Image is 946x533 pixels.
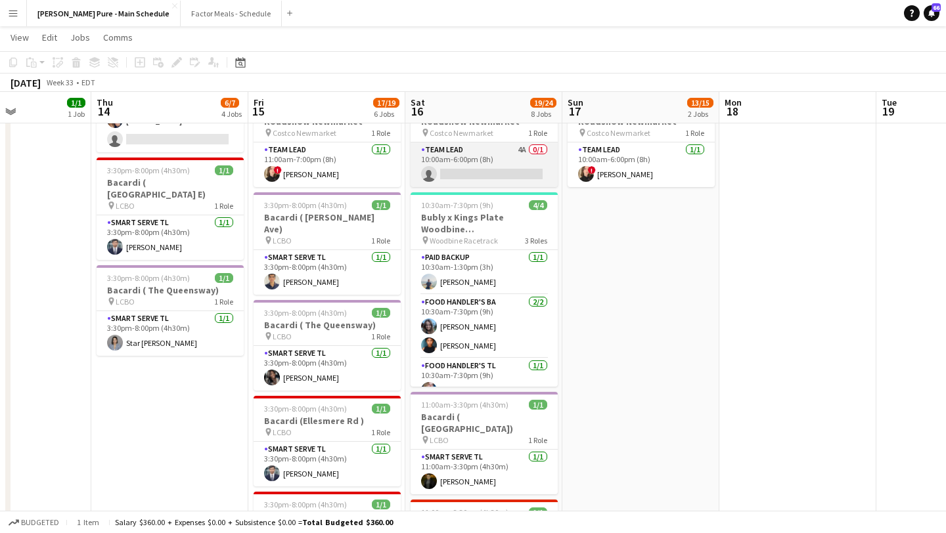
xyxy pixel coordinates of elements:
[371,128,390,138] span: 1 Role
[254,442,401,486] app-card-role: Smart Serve TL1/13:30pm-8:00pm (4h30m)[PERSON_NAME]
[373,98,399,108] span: 17/19
[587,128,650,138] span: Costco Newmarket
[588,166,596,174] span: !
[932,3,941,12] span: 66
[254,211,401,235] h3: Bacardi ( [PERSON_NAME] Ave)
[531,109,556,119] div: 8 Jobs
[880,104,897,119] span: 19
[68,109,85,119] div: 1 Job
[372,500,390,509] span: 1/1
[97,311,244,356] app-card-role: Smart Serve TL1/13:30pm-8:00pm (4h30m)Star [PERSON_NAME]
[411,295,558,358] app-card-role: Food Handler's BA2/210:30am-7:30pm (9h)[PERSON_NAME][PERSON_NAME]
[115,517,393,527] div: Salary $360.00 + Expenses $0.00 + Subsistence $0.00 =
[264,404,347,414] span: 3:30pm-8:00pm (4h30m)
[411,411,558,435] h3: Bacardi ( [GEOGRAPHIC_DATA])
[687,98,713,108] span: 13/15
[273,236,292,245] span: LCBO
[430,128,493,138] span: Costco Newmarket
[411,392,558,494] app-job-card: 11:00am-3:30pm (4h30m)1/1Bacardi ( [GEOGRAPHIC_DATA]) LCBO1 RoleSmart Serve TL1/111:00am-3:30pm (...
[372,404,390,414] span: 1/1
[215,165,233,175] span: 1/1
[72,517,104,527] span: 1 item
[924,5,939,21] a: 66
[529,400,547,410] span: 1/1
[116,297,135,307] span: LCBO
[529,507,547,517] span: 1/1
[215,273,233,283] span: 1/1
[371,236,390,245] span: 1 Role
[70,32,90,43] span: Jobs
[81,77,95,87] div: EDT
[411,250,558,295] app-card-role: Paid Backup1/110:30am-1:30pm (3h)[PERSON_NAME]
[302,517,393,527] span: Total Budgeted $360.00
[411,85,558,187] app-job-card: 10:00am-6:00pm (8h)0/1HANDFUEL - Costco Roadshow Newmarket Costco Newmarket1 RoleTeam Lead4A0/110...
[97,96,113,108] span: Thu
[254,192,401,295] app-job-card: 3:30pm-8:00pm (4h30m)1/1Bacardi ( [PERSON_NAME] Ave) LCBO1 RoleSmart Serve TL1/13:30pm-8:00pm (4h...
[254,346,401,391] app-card-role: Smart Serve TL1/13:30pm-8:00pm (4h30m)[PERSON_NAME]
[264,308,347,318] span: 3:30pm-8:00pm (4h30m)
[568,85,715,187] app-job-card: 10:00am-6:00pm (8h)1/1HANDFUEL - Costco Roadshow Newmarket Costco Newmarket1 RoleTeam Lead1/110:0...
[107,165,190,175] span: 3:30pm-8:00pm (4h30m)
[107,273,190,283] span: 3:30pm-8:00pm (4h30m)
[254,396,401,486] app-job-card: 3:30pm-8:00pm (4h30m)1/1Bacardi (Ellesmere Rd ) LCBO1 RoleSmart Serve TL1/13:30pm-8:00pm (4h30m)[...
[411,142,558,187] app-card-role: Team Lead4A0/110:00am-6:00pm (8h)
[254,300,401,391] app-job-card: 3:30pm-8:00pm (4h30m)1/1Bacardi ( The Queensway) LCBO1 RoleSmart Serve TL1/13:30pm-8:00pm (4h30m)...
[409,104,425,119] span: 16
[529,200,547,210] span: 4/4
[5,29,34,46] a: View
[21,518,59,527] span: Budgeted
[568,96,583,108] span: Sun
[411,450,558,494] app-card-role: Smart Serve TL1/111:00am-3:30pm (4h30m)[PERSON_NAME]
[411,211,558,235] h3: Bubly x Kings Plate Woodbine [GEOGRAPHIC_DATA]
[97,158,244,260] app-job-card: 3:30pm-8:00pm (4h30m)1/1Bacardi ( [GEOGRAPHIC_DATA] E) LCBO1 RoleSmart Serve TL1/13:30pm-8:00pm (...
[254,142,401,187] app-card-role: Team Lead1/111:00am-7:00pm (8h)![PERSON_NAME]
[254,96,264,108] span: Fri
[528,128,547,138] span: 1 Role
[97,215,244,260] app-card-role: Smart Serve TL1/13:30pm-8:00pm (4h30m)[PERSON_NAME]
[688,109,713,119] div: 2 Jobs
[214,201,233,211] span: 1 Role
[95,104,113,119] span: 14
[181,1,282,26] button: Factor Meals - Schedule
[254,250,401,295] app-card-role: Smart Serve TL1/13:30pm-8:00pm (4h30m)[PERSON_NAME]
[97,265,244,356] app-job-card: 3:30pm-8:00pm (4h30m)1/1Bacardi ( The Queensway) LCBO1 RoleSmart Serve TL1/13:30pm-8:00pm (4h30m)...
[67,98,85,108] span: 1/1
[116,201,135,211] span: LCBO
[371,427,390,437] span: 1 Role
[685,128,704,138] span: 1 Role
[421,507,508,517] span: 11:00am-3:30pm (4h30m)
[97,177,244,200] h3: Bacardi ( [GEOGRAPHIC_DATA] E)
[252,104,264,119] span: 15
[103,32,133,43] span: Comms
[97,284,244,296] h3: Bacardi ( The Queensway)
[65,29,95,46] a: Jobs
[411,96,425,108] span: Sat
[43,77,76,87] span: Week 33
[411,192,558,387] app-job-card: 10:30am-7:30pm (9h)4/4Bubly x Kings Plate Woodbine [GEOGRAPHIC_DATA] Woodbine Racetrack3 RolesPai...
[372,200,390,210] span: 1/1
[430,236,498,245] span: Woodbine Racetrack
[221,109,242,119] div: 4 Jobs
[37,29,62,46] a: Edit
[254,415,401,427] h3: Bacardi (Ellesmere Rd )
[254,85,401,187] app-job-card: 11:00am-7:00pm (8h)1/1HANDFUEL - Costco Roadshow Newmarket Costco Newmarket1 RoleTeam Lead1/111:0...
[27,1,181,26] button: [PERSON_NAME] Pure - Main Schedule
[372,308,390,318] span: 1/1
[421,400,508,410] span: 11:00am-3:30pm (4h30m)
[723,104,742,119] span: 18
[273,331,292,341] span: LCBO
[264,500,347,509] span: 3:30pm-8:00pm (4h30m)
[273,128,336,138] span: Costco Newmarket
[566,104,583,119] span: 17
[568,142,715,187] app-card-role: Team Lead1/110:00am-6:00pm (8h)![PERSON_NAME]
[274,166,282,174] span: !
[11,76,41,89] div: [DATE]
